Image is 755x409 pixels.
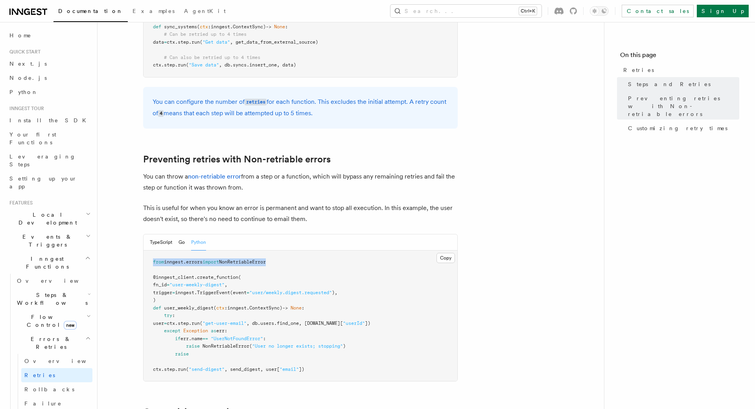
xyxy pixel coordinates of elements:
span: "UserNotFoundError" [211,336,263,341]
span: : [225,305,227,311]
span: raise [186,343,200,349]
span: import [203,259,219,265]
button: Steps & Workflows [14,288,92,310]
span: Overview [17,278,98,284]
span: -> [282,305,288,311]
span: . [189,336,192,341]
span: "Get data" [203,39,230,45]
span: Flow Control [14,313,87,329]
span: step [164,367,175,372]
span: step [178,321,189,326]
span: ContextSync) [233,24,266,29]
span: new [64,321,77,330]
a: Home [6,28,92,42]
span: ( [200,321,203,326]
span: Inngest tour [6,105,44,112]
button: Inngest Functions [6,252,92,274]
span: (event [230,290,247,295]
span: inngest. [175,290,197,295]
span: Rollbacks [24,386,74,392]
span: . [175,62,178,68]
span: step [178,39,189,45]
span: "user-weekly-digest" [169,282,225,287]
button: Toggle dark mode [590,6,609,16]
span: NonRetriableError [203,343,249,349]
span: ctx [167,39,175,45]
span: Retries [623,66,654,74]
h4: On this page [620,50,739,63]
code: 4 [158,110,164,117]
span: data [153,39,164,45]
span: user [153,321,164,326]
span: AgentKit [184,8,226,14]
span: "User no longer exists; stopping" [252,343,343,349]
button: Flow Controlnew [14,310,92,332]
span: as [211,328,216,333]
span: if [175,336,180,341]
p: You can configure the number of for each function. This excludes the initial attempt. A retry cou... [153,96,448,119]
span: # Can be retried up to 4 times [164,31,247,37]
span: . [175,367,178,372]
span: Events & Triggers [6,233,86,249]
span: Preventing retries with Non-retriable errors [628,94,739,118]
span: ( [186,367,189,372]
button: TypeScript [150,234,172,251]
span: None [274,24,285,29]
span: . [161,62,164,68]
span: user_weekly_digest [164,305,214,311]
span: ctx [200,24,208,29]
span: Quick start [6,49,41,55]
span: "Save data" [189,62,219,68]
a: Examples [128,2,179,21]
span: "send-digest" [189,367,225,372]
span: NonRetriableError [219,259,266,265]
span: def [153,305,161,311]
span: ContextSync) [249,305,282,311]
a: Retries [21,368,92,382]
span: err [180,336,189,341]
span: = [164,39,167,45]
span: ctx [153,62,161,68]
span: ) [343,343,346,349]
span: , db.syncs.insert_one, data) [219,62,296,68]
button: Go [179,234,185,251]
span: ( [214,305,216,311]
a: Overview [14,274,92,288]
span: == [203,336,208,341]
span: name [192,336,203,341]
span: Steps & Workflows [14,291,88,307]
span: Install the SDK [9,117,91,123]
span: except [164,328,180,333]
span: Inngest Functions [6,255,85,271]
span: . [230,24,233,29]
a: Preventing retries with Non-retriable errors [143,154,331,165]
button: Events & Triggers [6,230,92,252]
span: run [192,321,200,326]
span: ctx [167,321,175,326]
span: = [172,290,175,295]
span: trigger [153,290,172,295]
span: Home [9,31,31,39]
a: retries [245,98,267,105]
span: , get_data_from_external_source) [230,39,318,45]
span: ]) [299,367,304,372]
span: # Can also be retried up to 4 times [164,55,260,60]
span: Your first Functions [9,131,56,146]
span: -> [266,24,271,29]
span: : [302,305,304,311]
button: Errors & Retries [14,332,92,354]
a: Contact sales [622,5,694,17]
kbd: Ctrl+K [519,7,537,15]
a: Leveraging Steps [6,149,92,171]
span: . [247,305,249,311]
button: Local Development [6,208,92,230]
span: ( [197,24,200,29]
span: run [178,367,186,372]
a: Python [6,85,92,99]
span: Next.js [9,61,47,67]
span: err [216,328,225,333]
a: Node.js [6,71,92,85]
span: ctx [153,367,161,372]
span: Retries [24,372,55,378]
span: inngest [227,305,247,311]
